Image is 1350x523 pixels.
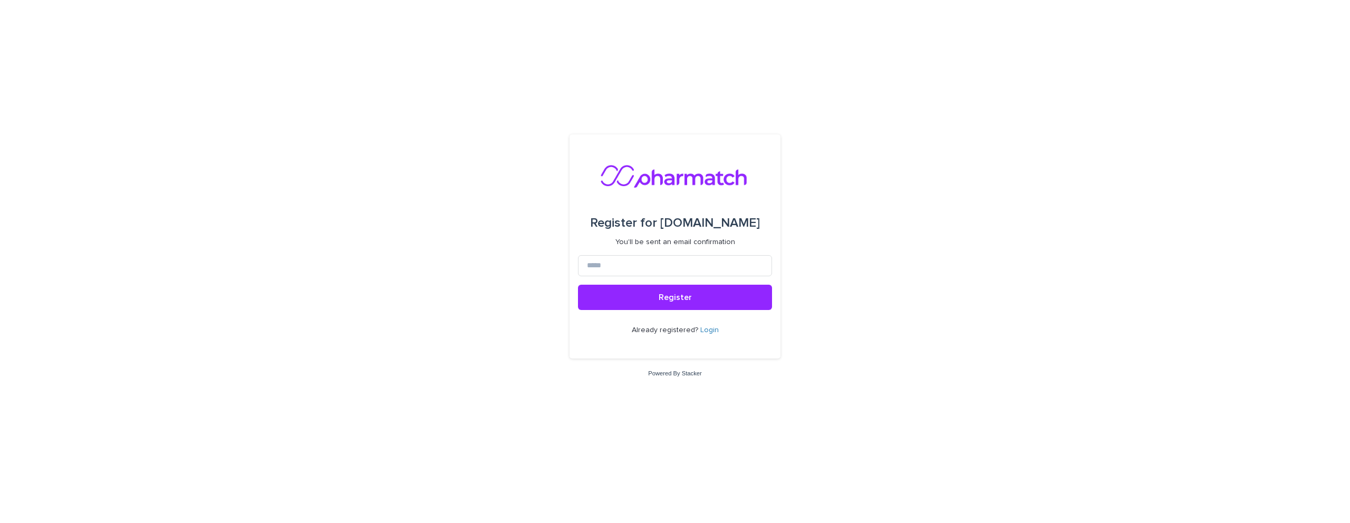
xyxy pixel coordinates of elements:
a: Powered By Stacker [648,370,701,376]
button: Register [578,285,772,310]
a: Login [700,326,719,334]
img: nMxkRIEURaCxZB0ULbfH [600,160,750,191]
span: Register [659,293,692,302]
p: You'll be sent an email confirmation [615,238,735,247]
span: Already registered? [632,326,700,334]
span: Register for [590,217,657,229]
div: [DOMAIN_NAME] [590,208,760,238]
